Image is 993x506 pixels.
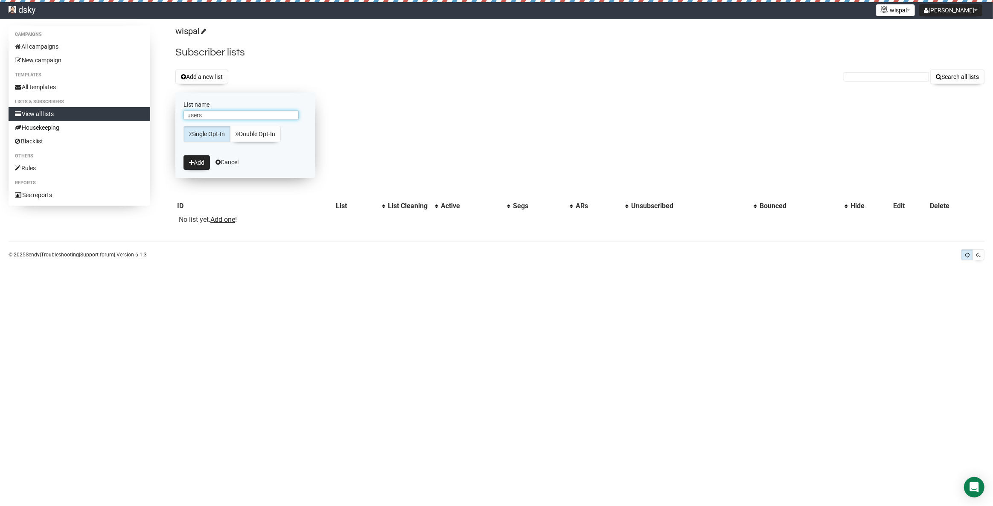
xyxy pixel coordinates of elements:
div: Bounced [760,202,840,210]
a: All templates [9,80,150,94]
button: Add a new list [175,70,228,84]
th: Hide: No sort applied, sorting is disabled [849,200,891,212]
li: Lists & subscribers [9,97,150,107]
div: List [336,202,378,210]
div: Edit [893,202,926,210]
div: List Cleaning [388,202,431,210]
th: List: No sort applied, activate to apply an ascending sort [334,200,386,212]
th: Unsubscribed: No sort applied, activate to apply an ascending sort [629,200,758,212]
a: All campaigns [9,40,150,53]
div: ARs [576,202,621,210]
a: Cancel [215,159,239,166]
a: View all lists [9,107,150,121]
a: Support forum [80,252,114,258]
p: © 2025 | | | Version 6.1.3 [9,250,147,259]
a: New campaign [9,53,150,67]
th: ARs: No sort applied, activate to apply an ascending sort [574,200,629,212]
a: Single Opt-In [183,126,230,142]
a: Sendy [26,252,40,258]
th: ID: No sort applied, sorting is disabled [175,200,334,212]
h2: Subscriber lists [175,45,984,60]
a: Troubleshooting [41,252,79,258]
img: 14.png [881,6,888,13]
div: Hide [850,202,890,210]
div: Active [441,202,503,210]
th: Edit: No sort applied, sorting is disabled [891,200,928,212]
th: Delete: No sort applied, sorting is disabled [928,200,984,212]
li: Campaigns [9,29,150,40]
th: List Cleaning: No sort applied, activate to apply an ascending sort [386,200,439,212]
button: Add [183,155,210,170]
li: Templates [9,70,150,80]
a: Double Opt-In [230,126,281,142]
img: e61fff419c2ddf685b1520e768d33e40 [9,6,16,14]
a: Add one [210,215,235,224]
div: Unsubscribed [631,202,749,210]
div: Open Intercom Messenger [964,477,984,497]
button: Search all lists [930,70,984,84]
th: Active: No sort applied, activate to apply an ascending sort [439,200,511,212]
div: ID [177,202,332,210]
input: The name of your new list [183,111,299,120]
a: See reports [9,188,150,202]
div: Segs [513,202,565,210]
a: Rules [9,161,150,175]
a: Blacklist [9,134,150,148]
button: [PERSON_NAME] [919,4,982,16]
li: Reports [9,178,150,188]
li: Others [9,151,150,161]
td: No list yet. ! [175,212,334,227]
th: Bounced: No sort applied, activate to apply an ascending sort [758,200,849,212]
th: Segs: No sort applied, activate to apply an ascending sort [511,200,574,212]
button: wispal [876,4,915,16]
label: List name [183,101,307,108]
div: Delete [930,202,983,210]
a: wispal [175,26,205,36]
a: Housekeeping [9,121,150,134]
